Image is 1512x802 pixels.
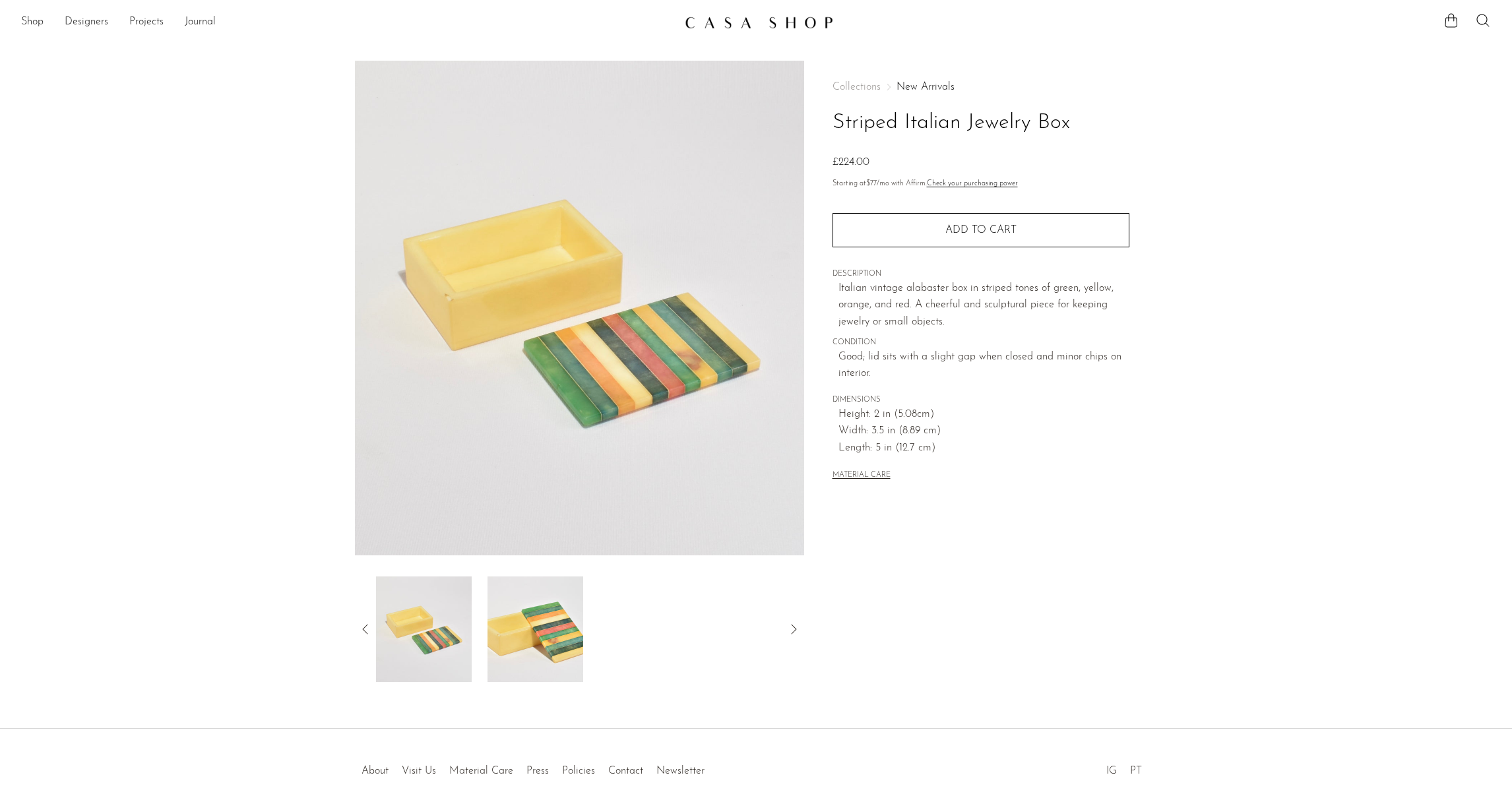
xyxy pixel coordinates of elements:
[608,766,643,776] a: Contact
[402,766,436,776] a: Visit Us
[21,11,674,34] nav: Desktop navigation
[833,471,891,481] button: MATERIAL CARE
[488,576,583,682] img: Striped Italian Jewelry Box
[1100,755,1149,780] ul: Social Medias
[129,14,164,31] a: Projects
[1130,766,1142,776] a: PT
[945,225,1017,235] span: Add to cart
[838,349,1129,383] span: Good; lid sits with a slight gap when closed and minor chips on interior.
[1106,766,1117,776] a: IG
[526,766,549,776] a: Press
[376,576,472,682] img: Striped Italian Jewelry Box
[833,337,1129,349] span: CONDITION
[838,280,1129,331] p: Italian vintage alabaster box in striped tones of green, yellow, orange, and red. A cheerful and ...
[927,180,1018,187] a: Check your purchasing power - Learn more about Affirm Financing (opens in modal)
[355,61,804,555] img: Striped Italian Jewelry Box
[355,755,711,780] ul: Quick links
[833,82,1129,92] nav: Breadcrumbs
[833,268,1129,280] span: DESCRIPTION
[833,213,1129,247] button: Add to cart
[185,14,216,31] a: Journal
[362,766,389,776] a: About
[838,406,1129,423] span: Height: 2 in (5.08cm)
[833,106,1129,140] h1: Striped Italian Jewelry Box
[65,14,108,31] a: Designers
[866,180,877,187] span: $77
[838,423,1129,440] span: Width: 3.5 in (8.89 cm)
[833,178,1129,190] p: Starting at /mo with Affirm.
[833,394,1129,406] span: DIMENSIONS
[562,766,595,776] a: Policies
[897,82,955,92] a: New Arrivals
[21,11,674,34] ul: NEW HEADER MENU
[833,157,869,168] span: £224.00
[21,14,44,31] a: Shop
[838,440,1129,457] span: Length: 5 in (12.7 cm)
[449,766,513,776] a: Material Care
[833,82,881,92] span: Collections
